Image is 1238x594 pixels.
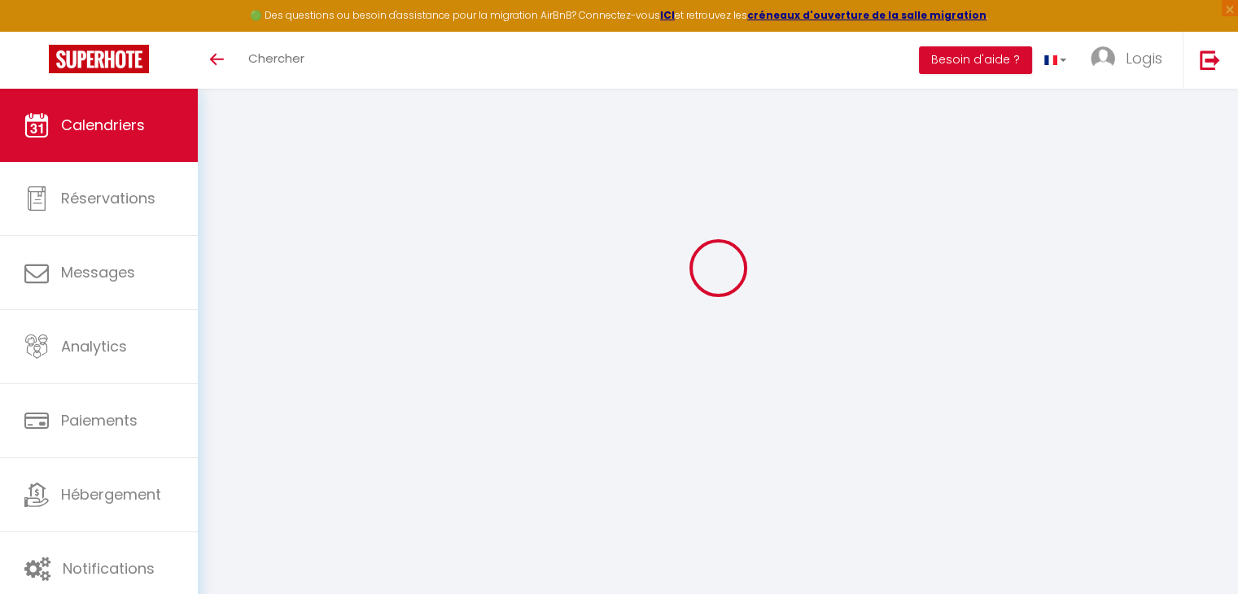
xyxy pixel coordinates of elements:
[1126,48,1162,68] span: Logis
[13,7,62,55] button: Ouvrir le widget de chat LiveChat
[61,336,127,356] span: Analytics
[236,32,317,89] a: Chercher
[61,262,135,282] span: Messages
[49,45,149,73] img: Super Booking
[1078,32,1183,89] a: ... Logis
[747,8,986,22] a: créneaux d'ouverture de la salle migration
[1200,50,1220,70] img: logout
[61,484,161,504] span: Hébergement
[248,50,304,67] span: Chercher
[61,115,145,135] span: Calendriers
[61,188,155,208] span: Réservations
[63,558,155,579] span: Notifications
[919,46,1032,74] button: Besoin d'aide ?
[61,410,138,430] span: Paiements
[660,8,675,22] a: ICI
[1091,46,1115,71] img: ...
